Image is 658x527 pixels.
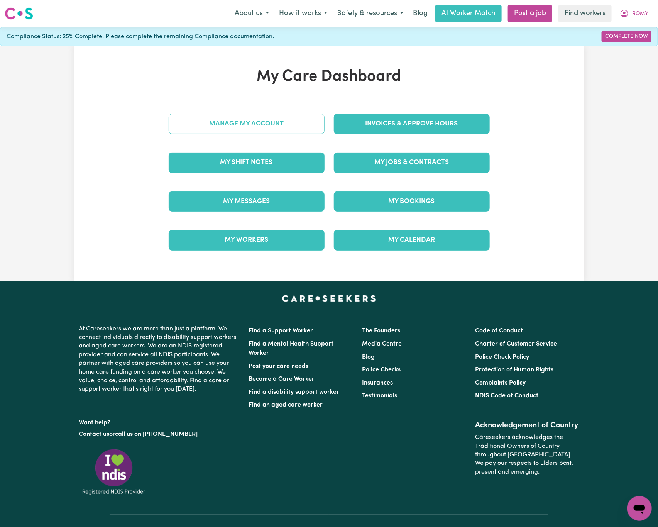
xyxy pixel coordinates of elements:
[602,31,651,42] a: Complete Now
[169,153,325,173] a: My Shift Notes
[558,5,612,22] a: Find workers
[249,376,315,382] a: Become a Care Worker
[230,5,274,22] button: About us
[164,68,494,86] h1: My Care Dashboard
[615,5,653,22] button: My Account
[475,367,553,373] a: Protection of Human Rights
[282,295,376,302] a: Careseekers home page
[475,421,579,430] h2: Acknowledgement of Country
[475,328,523,334] a: Code of Conduct
[362,341,402,347] a: Media Centre
[249,389,340,395] a: Find a disability support worker
[362,328,400,334] a: The Founders
[362,354,375,360] a: Blog
[115,431,198,437] a: call us on [PHONE_NUMBER]
[249,363,309,369] a: Post your care needs
[334,230,490,250] a: My Calendar
[475,430,579,480] p: Careseekers acknowledges the Traditional Owners of Country throughout [GEOGRAPHIC_DATA]. We pay o...
[334,191,490,212] a: My Bookings
[79,322,240,397] p: At Careseekers we are more than just a platform. We connect individuals directly to disability su...
[249,328,313,334] a: Find a Support Worker
[408,5,432,22] a: Blog
[249,341,334,356] a: Find a Mental Health Support Worker
[274,5,332,22] button: How it works
[169,191,325,212] a: My Messages
[79,427,240,442] p: or
[362,393,397,399] a: Testimonials
[475,380,526,386] a: Complaints Policy
[508,5,552,22] a: Post a job
[334,153,490,173] a: My Jobs & Contracts
[7,32,274,41] span: Compliance Status: 25% Complete. Please complete the remaining Compliance documentation.
[79,448,149,496] img: Registered NDIS provider
[435,5,502,22] a: AI Worker Match
[362,380,393,386] a: Insurances
[362,367,401,373] a: Police Checks
[169,114,325,134] a: Manage My Account
[632,10,648,18] span: ROMY
[332,5,408,22] button: Safety & resources
[475,393,538,399] a: NDIS Code of Conduct
[249,402,323,408] a: Find an aged care worker
[79,431,110,437] a: Contact us
[475,354,529,360] a: Police Check Policy
[169,230,325,250] a: My Workers
[5,7,33,20] img: Careseekers logo
[334,114,490,134] a: Invoices & Approve Hours
[79,415,240,427] p: Want help?
[5,5,33,22] a: Careseekers logo
[627,496,652,521] iframe: Button to launch messaging window
[475,341,557,347] a: Charter of Customer Service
